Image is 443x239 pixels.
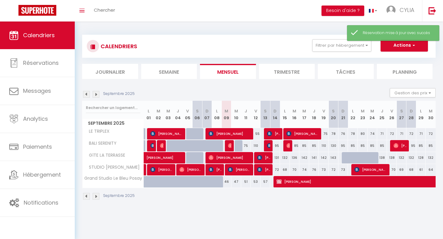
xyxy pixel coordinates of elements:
[429,7,436,14] img: logout
[206,108,209,114] abbr: D
[319,140,329,151] div: 110
[358,128,368,139] div: 80
[329,152,338,163] div: 143
[270,140,280,151] div: 95
[329,164,338,175] div: 72
[150,164,174,175] span: [PERSON_NAME]
[312,39,371,52] button: Filtrer par hébergement
[386,6,396,15] img: ...
[293,108,296,114] abbr: M
[368,140,377,151] div: 85
[94,7,115,13] span: Chercher
[290,152,300,163] div: 136
[270,164,280,175] div: 72
[338,101,348,128] th: 21
[259,64,315,79] li: Trimestre
[377,140,387,151] div: 85
[148,108,150,114] abbr: L
[319,128,329,139] div: 75
[416,164,426,175] div: 61
[228,164,251,175] span: [PERSON_NAME]
[209,128,251,139] span: [PERSON_NAME]
[368,128,377,139] div: 74
[173,101,183,128] th: 04
[416,152,426,163] div: 128
[390,108,393,114] abbr: V
[83,140,118,147] span: BALI SERENITY
[377,152,387,163] div: 138
[426,164,436,175] div: 64
[146,149,203,160] span: [PERSON_NAME]
[318,64,374,79] li: Tâches
[420,108,422,114] abbr: L
[23,171,61,178] span: Hébergement
[341,108,345,114] abbr: D
[228,140,231,151] span: Seyretiye Tosun
[348,101,358,128] th: 22
[86,102,140,113] input: Rechercher un logement...
[397,152,406,163] div: 132
[196,108,199,114] abbr: S
[241,176,251,187] div: 51
[377,64,433,79] li: Planning
[387,101,397,128] th: 26
[200,64,256,79] li: Mensuel
[400,108,403,114] abbr: S
[361,108,365,114] abbr: M
[387,164,397,175] div: 70
[186,108,189,114] abbr: V
[354,164,387,175] span: [PERSON_NAME]
[309,101,319,128] th: 18
[313,108,315,114] abbr: J
[163,101,173,128] th: 03
[280,101,290,128] th: 15
[251,128,261,139] div: 55
[290,101,300,128] th: 16
[280,164,290,175] div: 68
[321,6,364,16] button: Besoin d'aide ?
[397,101,406,128] th: 27
[406,164,416,175] div: 68
[221,176,231,187] div: 46
[319,164,329,175] div: 73
[309,152,319,163] div: 141
[381,39,428,52] button: Actions
[154,101,163,128] th: 02
[286,140,290,151] span: [PERSON_NAME]
[257,164,270,175] span: [PERSON_NAME]
[406,140,416,151] div: 95
[426,101,436,128] th: 30
[280,152,290,163] div: 132
[299,152,309,163] div: 142
[251,140,261,151] div: 110
[290,164,300,175] div: 70
[290,140,300,151] div: 85
[216,108,218,114] abbr: L
[416,101,426,128] th: 29
[322,108,325,114] abbr: V
[193,101,202,128] th: 06
[150,140,154,151] span: [PERSON_NAME]
[99,39,137,53] h3: CALENDRIERS
[368,101,377,128] th: 24
[299,140,309,151] div: 85
[338,140,348,151] div: 95
[387,128,397,139] div: 72
[23,143,52,151] span: Paiements
[212,101,222,128] th: 08
[406,128,416,139] div: 72
[363,30,433,36] div: Réservation mise à jour avec succès
[264,108,267,114] abbr: S
[221,101,231,128] th: 09
[83,176,142,181] span: Grand Studio Le Bleu Posay
[209,164,222,175] span: [PERSON_NAME]
[270,152,280,163] div: 131
[416,140,426,151] div: 85
[299,164,309,175] div: 74
[377,128,387,139] div: 71
[83,164,141,171] span: STUDIO [PERSON_NAME]
[257,152,270,163] span: [PERSON_NAME]
[254,108,257,114] abbr: V
[231,176,241,187] div: 47
[387,152,397,163] div: 138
